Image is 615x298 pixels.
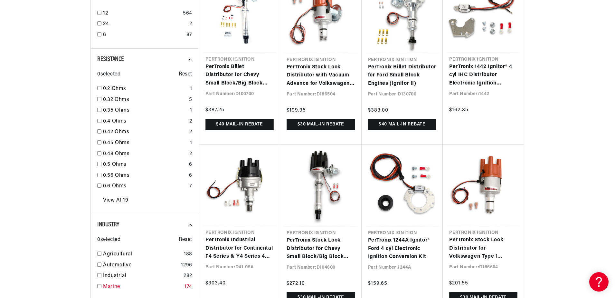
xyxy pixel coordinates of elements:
[103,261,178,270] a: Automotive
[205,236,274,261] a: PerTronix Industrial Distributor for Continental F4 Series & Y4 Series 4 Cylinder Engines
[186,31,192,39] div: 87
[189,128,192,136] div: 2
[103,106,187,115] a: 0.35 Ohms
[287,63,355,88] a: PerTronix Stock Look Distributor with Vacuum Advance for Volkswagen Type 1 Engines
[103,85,187,93] a: 0.2 Ohms
[287,236,355,261] a: PerTronix Stock Look Distributor for Chevy Small Block/Big Block Engines
[449,63,517,88] a: PerTronix 1442 Ignitor® 4 cyl IHC Distributor Electronic Ignition Conversion Kit
[449,236,517,261] a: PerTronix Stock Look Distributor for Volkswagen Type 1 Engines
[189,117,192,126] div: 2
[190,85,192,93] div: 1
[189,20,192,28] div: 2
[97,56,124,63] span: Resistance
[189,96,192,104] div: 5
[103,196,128,205] a: View All 19
[184,272,192,280] div: 282
[189,161,192,169] div: 6
[184,283,192,291] div: 174
[103,283,182,291] a: Marine
[103,117,187,126] a: 0.4 Ohms
[183,9,192,18] div: 564
[97,222,119,228] span: Industry
[103,139,187,147] a: 0.45 Ohms
[179,236,192,244] span: Reset
[103,150,187,158] a: 0.48 Ohms
[190,139,192,147] div: 1
[103,96,186,104] a: 0.32 Ohms
[103,9,180,18] a: 12
[189,150,192,158] div: 2
[181,261,192,270] div: 1296
[103,20,187,28] a: 24
[103,172,186,180] a: 0.56 Ohms
[97,236,120,244] span: 0 selected
[368,63,437,88] a: PerTronix Billet Distributor for Ford Small Block Engines (Ignitor II)
[179,70,192,79] span: Reset
[190,106,192,115] div: 1
[103,182,187,191] a: 0.6 Ohms
[103,250,181,259] a: Agricultural
[103,272,181,280] a: Industrial
[189,172,192,180] div: 6
[189,182,192,191] div: 7
[103,128,187,136] a: 0.42 Ohms
[103,31,184,39] a: 6
[103,161,186,169] a: 0.5 Ohms
[368,236,437,261] a: PerTronix 1244A Ignitor® Ford 4 cyl Electronic Ignition Conversion Kit
[97,70,120,79] span: 0 selected
[184,250,192,259] div: 188
[205,63,274,88] a: PerTronix Billet Distributor for Chevy Small Block/Big Block Engines (Ignitor II)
